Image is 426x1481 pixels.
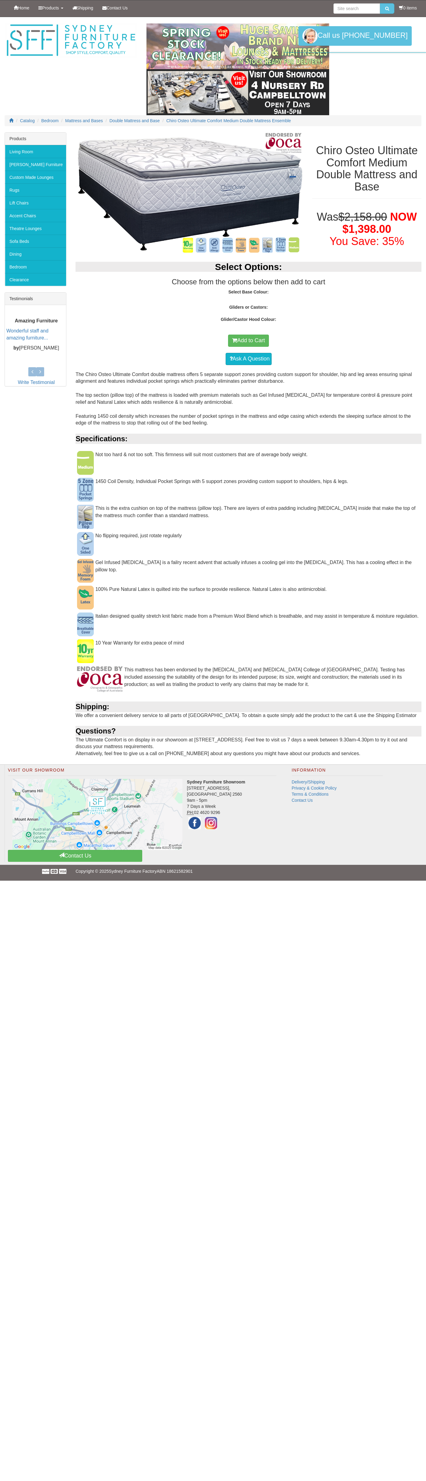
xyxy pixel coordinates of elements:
[76,639,421,660] div: 10 Year Warranty for extra peace of mind
[292,786,337,790] a: Privacy & Cookie Policy
[68,0,98,16] a: Shipping
[76,865,350,878] p: Copyright © 2025 ABN 18621582901
[5,209,66,222] a: Accent Chairs
[76,701,421,712] div: Shipping:
[343,211,417,235] span: NOW $1,398.00
[77,478,94,502] img: 5 Zone Pocket Springs
[292,792,329,797] a: Terms & Conditions
[77,5,93,10] span: Shipping
[228,289,269,294] strong: Select Base Colour:
[6,329,48,341] a: Wonderful staff and amazing furniture...
[77,532,94,556] img: One Sided
[5,260,66,273] a: Bedroom
[77,613,94,636] img: Breathable
[9,0,34,16] a: Home
[229,305,268,310] strong: Gliders or Castors:
[76,434,421,444] div: Specifications:
[76,371,421,764] div: The Chiro Osteo Ultimate Comfort double mattress offers 5 separate support zones providing custom...
[203,815,219,831] img: Instagram
[221,317,276,322] strong: Glider/Castor Hood Colour:
[76,478,421,491] div: 1450 Coil Density, Individual Pocket Springs with 5 support zones providing custom support to sho...
[5,222,66,235] a: Theatre Lounges
[76,451,421,464] div: Not too hard & not too soft. This firmness will suit most customers that are of average body weight.
[77,666,123,692] img: COCA Endorsed
[12,779,182,850] img: Click to activate map
[333,3,380,14] input: Site search
[13,345,19,350] b: by
[76,613,421,626] div: Italian designed quality stretch knit fabric made from a Premium Wool Blend which is breathable, ...
[34,0,68,16] a: Products
[42,5,59,10] span: Products
[187,780,245,784] strong: Sydney Furniture Showroom
[76,532,421,545] div: No flipping required, just rotate regularly
[76,505,421,525] div: This is the extra cushion on top of the mattress (pillow top). There are layers of extra padding ...
[292,798,313,803] a: Contact Us
[76,666,421,701] div: This mattress has been endorsed by the [MEDICAL_DATA] and [MEDICAL_DATA] College of [GEOGRAPHIC_D...
[41,118,59,123] a: Bedroom
[312,144,421,193] h1: Chiro Osteo Ultimate Comfort Medium Double Mattress and Base
[228,335,269,347] button: Add to Cart
[18,5,29,10] span: Home
[15,318,58,324] b: Amazing Furniture
[65,118,103,123] a: Mattress and Bases
[5,196,66,209] a: Lift Chairs
[215,262,282,272] b: Select Options:
[399,5,417,11] li: 0 items
[292,780,325,784] a: Delivery/Shipping
[5,273,66,286] a: Clearance
[226,353,272,365] a: Ask A Question
[8,768,276,776] h2: Visit Our Showroom
[187,810,194,815] abbr: Phone
[5,247,66,260] a: Dining
[5,293,66,305] div: Testimonials
[8,850,142,862] a: Contact Us
[20,118,35,123] a: Catalog
[5,133,66,145] div: Products
[338,211,387,223] del: $2,158.00
[187,815,202,831] img: Facebook
[110,118,160,123] a: Double Mattress and Base
[77,586,94,609] img: Latex
[76,278,421,286] h3: Choose from the options below then add to cart
[292,768,383,776] h2: Information
[6,345,66,352] p: [PERSON_NAME]
[77,505,94,529] img: Pillow Top
[5,145,66,158] a: Living Room
[329,235,404,247] font: You Save: 35%
[107,5,128,10] span: Contact Us
[77,559,94,583] img: Gel Memory Foam
[98,0,132,16] a: Contact Us
[18,380,55,385] a: Write Testimonial
[76,559,421,580] div: Gel Infused [MEDICAL_DATA] is a failry recent advent that actually infuses a cooling gel into the...
[77,639,94,663] img: 10 Year Warranty
[76,586,421,599] div: 100% Pure Natural Latex is quilted into the surface to provide resilience. Natural Latex is also ...
[77,451,94,475] img: Medium Firmness
[5,23,137,58] img: Sydney Furniture Factory
[5,235,66,247] a: Sofa Beds
[109,869,157,874] a: Sydney Furniture Factory
[5,183,66,196] a: Rugs
[5,171,66,183] a: Custom Made Lounges
[312,211,421,247] h1: Was
[5,158,66,171] a: [PERSON_NAME] Furniture
[166,118,291,123] a: Chiro Osteo Ultimate Comfort Medium Double Mattress Ensemble
[76,726,421,736] div: Questions?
